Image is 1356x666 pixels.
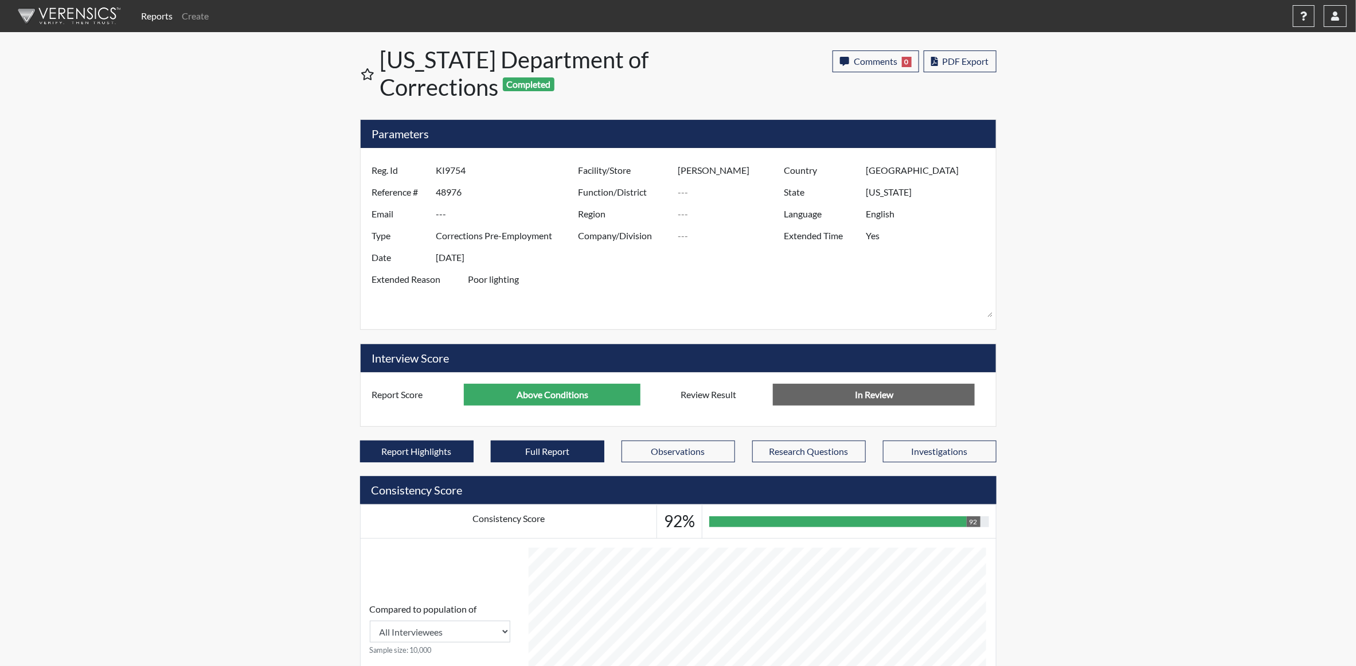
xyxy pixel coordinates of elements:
[360,476,997,504] h5: Consistency Score
[902,57,912,67] span: 0
[678,203,787,225] input: ---
[773,384,975,406] input: No Decision
[370,602,510,656] div: Consistency Score comparison among population
[678,159,787,181] input: ---
[436,159,581,181] input: ---
[775,203,866,225] label: Language
[664,512,695,531] h3: 92%
[569,203,678,225] label: Region
[883,441,997,462] button: Investigations
[364,225,436,247] label: Type
[943,56,989,67] span: PDF Export
[752,441,866,462] button: Research Questions
[678,181,787,203] input: ---
[866,159,992,181] input: ---
[503,77,554,91] span: Completed
[364,247,436,268] label: Date
[436,203,581,225] input: ---
[436,225,581,247] input: ---
[364,181,436,203] label: Reference #
[775,159,866,181] label: Country
[569,181,678,203] label: Function/District
[136,5,177,28] a: Reports
[364,268,468,318] label: Extended Reason
[177,5,213,28] a: Create
[436,247,581,268] input: ---
[464,384,640,406] input: ---
[361,120,996,148] h5: Parameters
[360,505,657,539] td: Consistency Score
[364,159,436,181] label: Reg. Id
[491,441,604,462] button: Full Report
[380,46,679,101] h1: [US_STATE] Department of Corrections
[866,203,992,225] input: ---
[833,50,919,72] button: Comments0
[673,384,773,406] label: Review Result
[866,225,992,247] input: ---
[436,181,581,203] input: ---
[569,159,678,181] label: Facility/Store
[775,225,866,247] label: Extended Time
[866,181,992,203] input: ---
[678,225,787,247] input: ---
[364,203,436,225] label: Email
[622,441,735,462] button: Observations
[854,56,897,67] span: Comments
[370,602,477,616] label: Compared to population of
[360,441,474,462] button: Report Highlights
[569,225,678,247] label: Company/Division
[370,645,510,656] small: Sample size: 10,000
[967,516,980,527] div: 92
[924,50,997,72] button: PDF Export
[364,384,464,406] label: Report Score
[361,344,996,372] h5: Interview Score
[775,181,866,203] label: State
